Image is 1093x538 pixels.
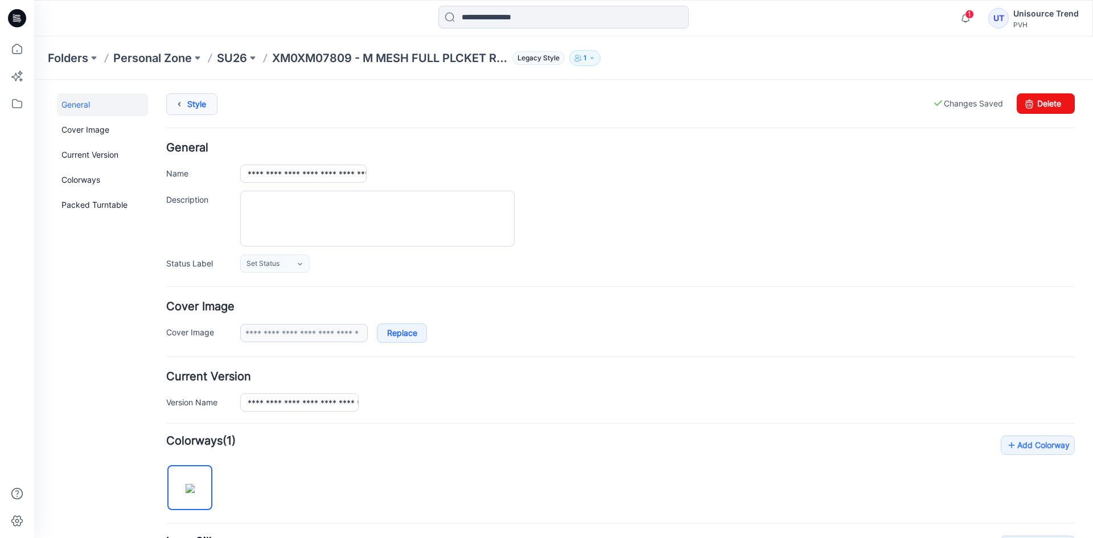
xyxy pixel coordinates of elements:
a: Replace [343,244,393,263]
div: UT [988,8,1009,28]
h4: Cover Image [132,221,1041,232]
a: SU26 [217,50,247,66]
label: Version Name [132,316,195,328]
a: Add Resource [967,456,1041,475]
a: Set Status [206,175,276,193]
img: eyJhbGciOiJIUzI1NiIsImtpZCI6IjAiLCJzbHQiOiJzZXMiLCJ0eXAiOiJKV1QifQ.eyJkYXRhIjp7InR5cGUiOiJzdG9yYW... [151,404,161,413]
button: 1 [569,50,601,66]
label: Status Label [132,177,195,190]
label: Cover Image [132,246,195,258]
a: Personal Zone [113,50,192,66]
label: Name [132,87,195,100]
iframe: edit-style [34,80,1093,538]
h4: Current Version [132,291,1041,302]
button: Legacy Style [508,50,565,66]
div: Unisource Trend [1013,7,1079,20]
p: XM0XM07809 - M MESH FULL PLCKET REG POLO_fit [272,50,508,66]
span: Ivory Silk [132,455,181,469]
strong: Colorways [132,354,188,368]
a: Folders [48,50,88,66]
span: 1 [965,10,974,19]
a: Add Colorway [967,356,1041,375]
span: Legacy Style [512,51,565,65]
p: 1 [584,52,586,64]
label: Description [132,113,195,126]
span: Set Status [212,178,245,190]
div: PVH [1013,20,1079,29]
span: (1) [188,354,202,368]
